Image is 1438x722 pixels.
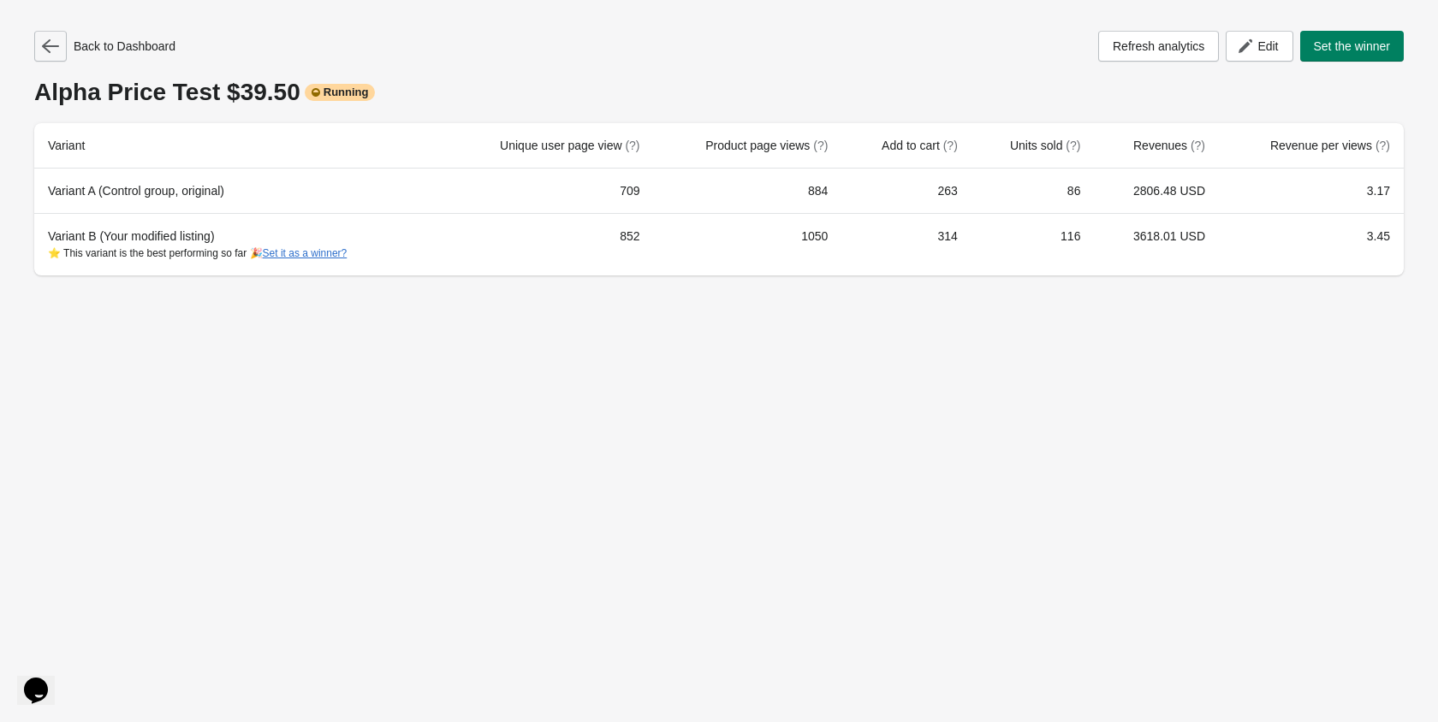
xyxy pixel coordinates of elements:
span: Units sold [1010,139,1080,152]
div: Variant A (Control group, original) [48,182,430,199]
button: Set it as a winner? [263,247,348,259]
td: 263 [841,169,971,213]
td: 2806.48 USD [1094,169,1219,213]
td: 1050 [654,213,842,275]
div: Back to Dashboard [34,31,175,62]
button: Edit [1226,31,1292,62]
div: ⭐ This variant is the best performing so far 🎉 [48,245,430,262]
span: Set the winner [1314,39,1391,53]
span: (?) [625,139,639,152]
td: 884 [654,169,842,213]
button: Set the winner [1300,31,1405,62]
span: (?) [1066,139,1080,152]
td: 3618.01 USD [1094,213,1219,275]
td: 314 [841,213,971,275]
span: (?) [813,139,828,152]
span: (?) [943,139,958,152]
th: Variant [34,123,443,169]
span: Revenue per views [1270,139,1390,152]
td: 86 [972,169,1095,213]
span: (?) [1376,139,1390,152]
span: (?) [1191,139,1205,152]
td: 709 [443,169,653,213]
td: 3.17 [1219,169,1404,213]
span: Add to cart [882,139,958,152]
span: Revenues [1133,139,1205,152]
button: Refresh analytics [1098,31,1219,62]
div: Running [305,84,376,101]
span: Refresh analytics [1113,39,1204,53]
td: 116 [972,213,1095,275]
span: Edit [1257,39,1278,53]
div: Alpha Price Test $39.50 [34,79,1404,106]
td: 3.45 [1219,213,1404,275]
div: Variant B (Your modified listing) [48,228,430,262]
span: Product page views [705,139,828,152]
iframe: chat widget [17,654,72,705]
span: Unique user page view [500,139,639,152]
td: 852 [443,213,653,275]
